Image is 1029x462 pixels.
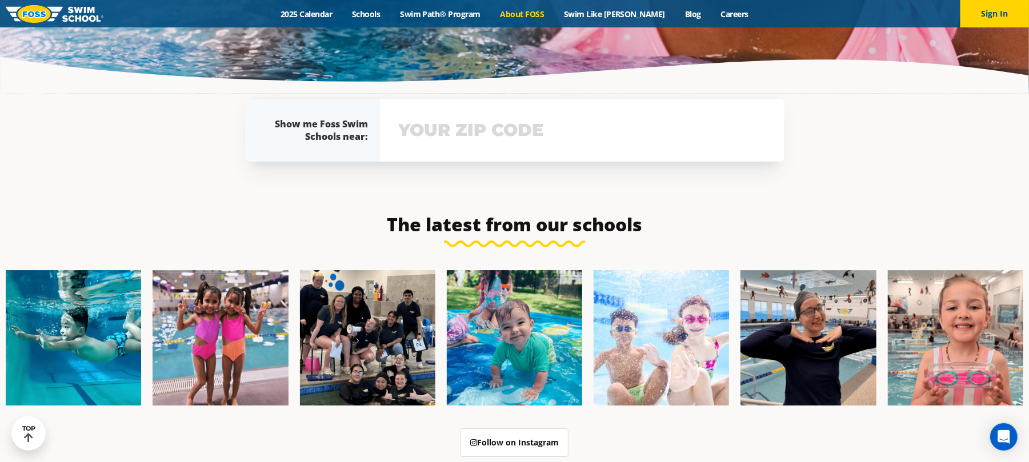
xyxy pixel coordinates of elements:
[490,9,554,19] a: About FOSS
[22,425,35,443] div: TOP
[300,270,435,405] img: Fa25-Website-Images-2-600x600.png
[447,270,582,405] img: Fa25-Website-Images-600x600.png
[342,9,390,19] a: Schools
[271,9,342,19] a: 2025 Calendar
[6,5,103,23] img: FOSS Swim School Logo
[396,114,768,147] input: YOUR ZIP CODE
[594,270,729,405] img: FCC_FOSS_GeneralShoot_May_FallCampaign_lowres-9556-600x600.jpg
[153,270,288,405] img: Fa25-Website-Images-8-600x600.jpg
[675,9,711,19] a: Blog
[554,9,675,19] a: Swim Like [PERSON_NAME]
[390,9,490,19] a: Swim Path® Program
[711,9,758,19] a: Careers
[6,270,141,405] img: Fa25-Website-Images-1-600x600.png
[740,270,876,405] img: Fa25-Website-Images-9-600x600.jpg
[461,428,568,457] a: Follow on Instagram
[888,270,1023,405] img: Fa25-Website-Images-14-600x600.jpg
[990,423,1018,451] div: Open Intercom Messenger
[268,118,369,143] div: Show me Foss Swim Schools near:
